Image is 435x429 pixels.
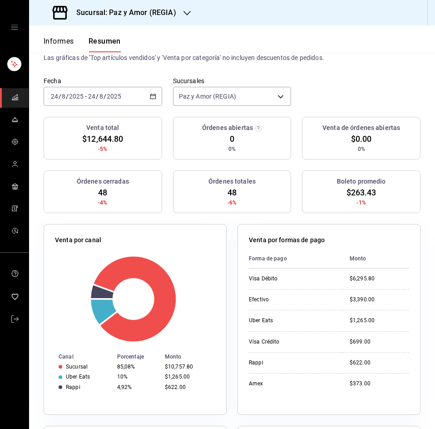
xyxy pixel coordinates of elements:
font: El porcentaje se calcula comparando el período actual con el anterior, ej. semana actual versus s... [44,36,401,52]
font: Venta por canal [55,236,101,244]
font: 0% [358,146,365,152]
font: -4% [98,200,107,206]
font: $0.00 [351,134,372,144]
font: $1,265.00 [350,317,375,324]
font: Monto [350,255,366,262]
font: Boleto promedio [337,178,386,185]
font: Monto [165,354,182,360]
font: $12,644.80 [82,134,123,144]
input: -- [99,93,104,100]
font: $373.00 [350,380,371,387]
font: / [59,93,61,100]
font: $10,757.80 [165,364,193,370]
font: Canal [59,354,74,360]
font: 48 [227,188,237,197]
font: Porcentaje [117,354,144,360]
div: pestañas de navegación [44,36,121,52]
input: ---- [106,93,122,100]
font: Resumen [89,37,121,45]
font: / [66,93,69,100]
font: -5% [98,146,107,152]
font: Informes [44,37,74,45]
font: Amex [249,380,263,387]
font: Sucursal: Paz y Amor (REGIA) [76,8,176,17]
font: Forma de pago [249,255,287,262]
font: - [85,93,87,100]
font: $6,295.80 [350,275,375,282]
font: Rappi [249,359,263,366]
font: Venta de órdenes abiertas [322,124,400,131]
font: $3,390.00 [350,296,375,303]
font: Órdenes totales [208,178,256,185]
button: cajón abierto [11,24,18,31]
font: Venta total [86,124,119,131]
font: Uber Eats [66,374,90,380]
font: 10% [117,374,128,380]
input: ---- [69,93,84,100]
font: 0 [230,134,234,144]
font: / [104,93,106,100]
font: 0% [228,146,236,152]
font: Fecha [44,77,61,84]
font: $1,265.00 [165,374,190,380]
font: Visa Crédito [249,339,280,345]
font: Efectivo [249,296,269,303]
font: Venta por formas de pago [249,236,325,244]
font: 4,92% [117,384,132,390]
font: $263.43 [346,188,376,197]
font: 85,08% [117,364,135,370]
font: Sucursal [66,364,88,370]
input: -- [61,93,66,100]
font: Paz y Amor (REGIA) [179,93,236,100]
input: -- [50,93,59,100]
font: -6% [227,200,237,206]
font: / [96,93,99,100]
font: Uber Eats [249,317,273,324]
font: Órdenes cerradas [77,178,129,185]
font: Órdenes abiertas [202,124,253,131]
font: $622.00 [350,359,371,366]
font: Las gráficas de 'Top artículos vendidos' y 'Venta por categoría' no incluyen descuentos de pedidos. [44,54,324,61]
input: -- [88,93,96,100]
font: 48 [98,188,107,197]
font: $699.00 [350,339,371,345]
font: Rappi [66,384,80,390]
font: Sucursales [173,77,204,84]
font: $622.00 [165,384,186,390]
font: -1% [356,200,366,206]
font: Visa Débito [249,275,277,282]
